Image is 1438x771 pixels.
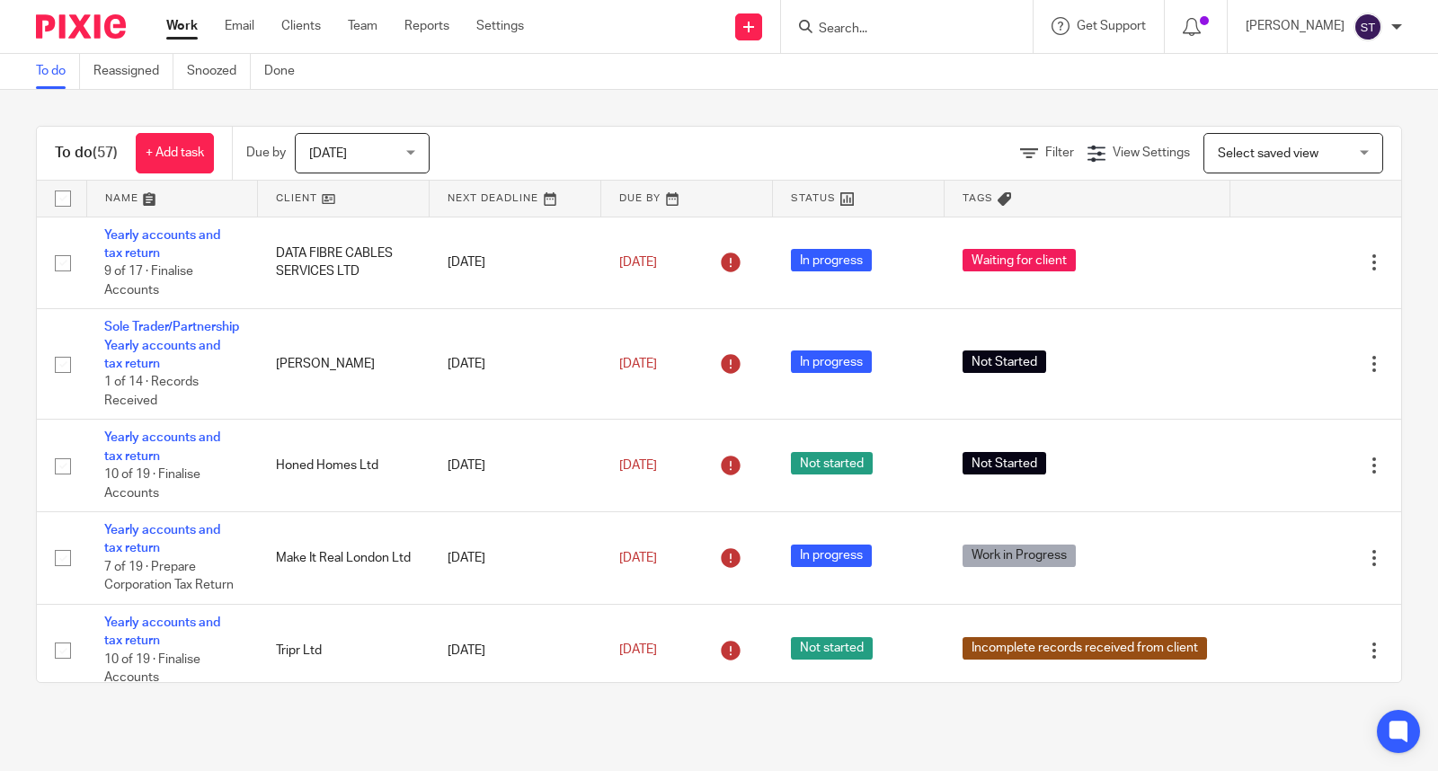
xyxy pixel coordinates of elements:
span: [DATE] [619,644,657,657]
a: Yearly accounts and tax return [104,229,220,260]
span: In progress [791,249,872,271]
a: Settings [476,17,524,35]
a: Reassigned [93,54,173,89]
a: Work [166,17,198,35]
span: In progress [791,350,872,373]
span: Work in Progress [963,545,1076,567]
span: 1 of 14 · Records Received [104,376,199,407]
td: DATA FIBRE CABLES SERVICES LTD [258,217,430,309]
span: Not Started [963,452,1046,474]
td: [DATE] [430,512,601,605]
td: [DATE] [430,604,601,696]
a: Email [225,17,254,35]
a: Reports [404,17,449,35]
span: Filter [1045,146,1074,159]
span: [DATE] [619,256,657,269]
td: Tripr Ltd [258,604,430,696]
a: Done [264,54,308,89]
p: [PERSON_NAME] [1246,17,1345,35]
a: Yearly accounts and tax return [104,616,220,647]
a: Snoozed [187,54,251,89]
span: Get Support [1077,20,1146,32]
span: [DATE] [309,147,347,160]
span: [DATE] [619,459,657,472]
span: [DATE] [619,552,657,564]
td: [DATE] [430,217,601,309]
h1: To do [55,144,118,163]
a: Sole Trader/Partnership Yearly accounts and tax return [104,321,239,370]
span: Waiting for client [963,249,1076,271]
img: Pixie [36,14,126,39]
td: [PERSON_NAME] [258,309,430,420]
span: Not started [791,452,873,474]
span: Tags [963,193,993,203]
td: [DATE] [430,309,601,420]
span: 10 of 19 · Finalise Accounts [104,653,200,685]
td: Make It Real London Ltd [258,512,430,605]
span: 7 of 19 · Prepare Corporation Tax Return [104,561,234,592]
span: In progress [791,545,872,567]
img: svg%3E [1354,13,1382,41]
a: Yearly accounts and tax return [104,524,220,554]
a: Team [348,17,377,35]
span: Incomplete records received from client [963,637,1207,660]
a: Clients [281,17,321,35]
span: [DATE] [619,358,657,370]
a: Yearly accounts and tax return [104,431,220,462]
span: 9 of 17 · Finalise Accounts [104,265,193,297]
span: Select saved view [1218,147,1318,160]
a: To do [36,54,80,89]
a: + Add task [136,133,214,173]
td: [DATE] [430,420,601,512]
p: Due by [246,144,286,162]
span: (57) [93,146,118,160]
span: Not started [791,637,873,660]
span: Not Started [963,350,1046,373]
span: 10 of 19 · Finalise Accounts [104,468,200,500]
td: Honed Homes Ltd [258,420,430,512]
span: View Settings [1113,146,1190,159]
input: Search [817,22,979,38]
